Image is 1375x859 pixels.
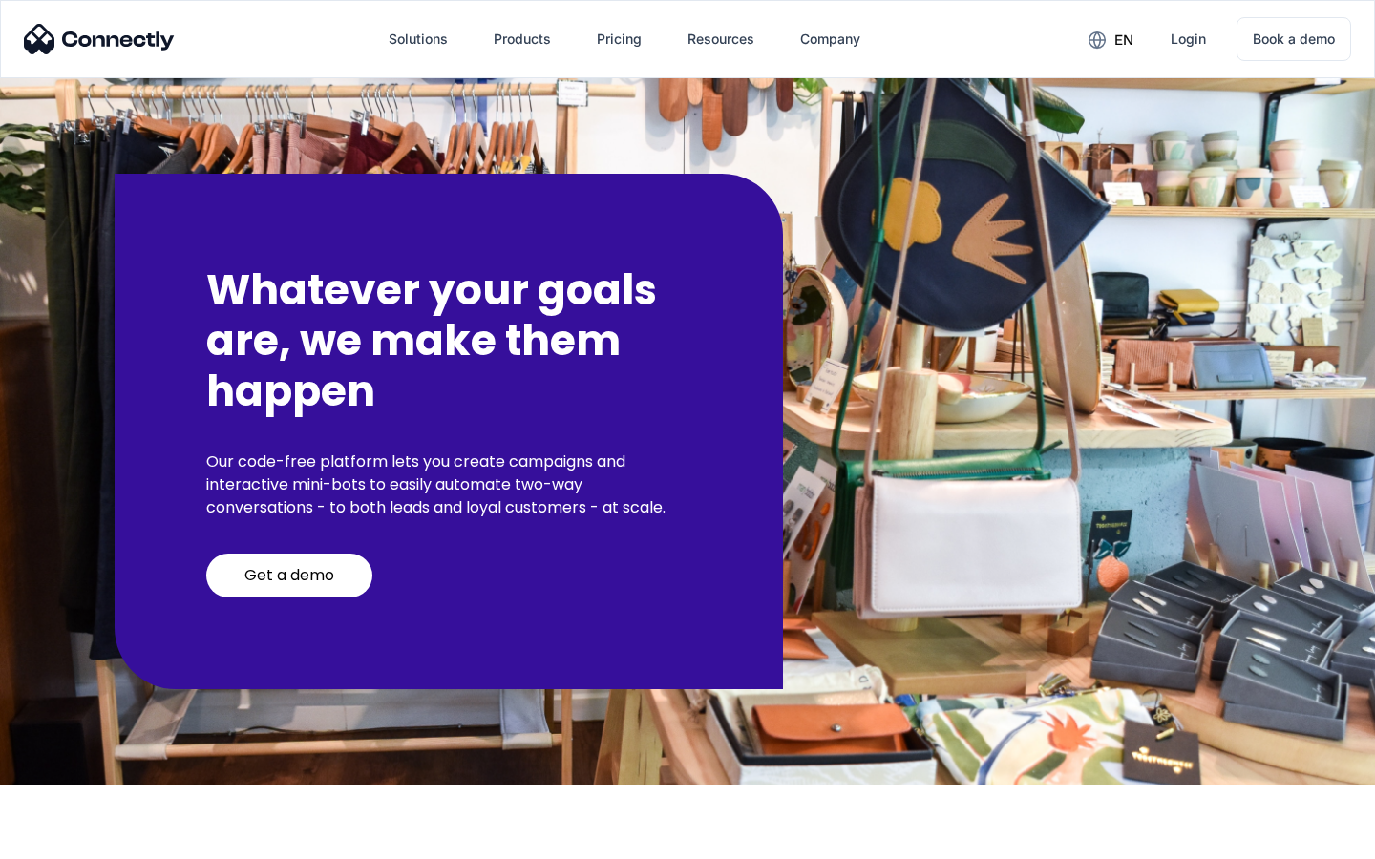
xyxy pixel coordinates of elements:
[1237,17,1351,61] a: Book a demo
[206,554,372,597] a: Get a demo
[800,26,860,52] div: Company
[687,26,754,52] div: Resources
[38,826,115,852] ul: Language list
[206,265,691,416] h2: Whatever your goals are, we make them happen
[24,24,175,54] img: Connectly Logo
[1155,16,1221,62] a: Login
[1114,27,1133,53] div: en
[389,26,448,52] div: Solutions
[244,566,334,585] div: Get a demo
[1171,26,1206,52] div: Login
[597,26,642,52] div: Pricing
[582,16,657,62] a: Pricing
[494,26,551,52] div: Products
[19,826,115,852] aside: Language selected: English
[206,450,691,519] p: Our code-free platform lets you create campaigns and interactive mini-bots to easily automate two...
